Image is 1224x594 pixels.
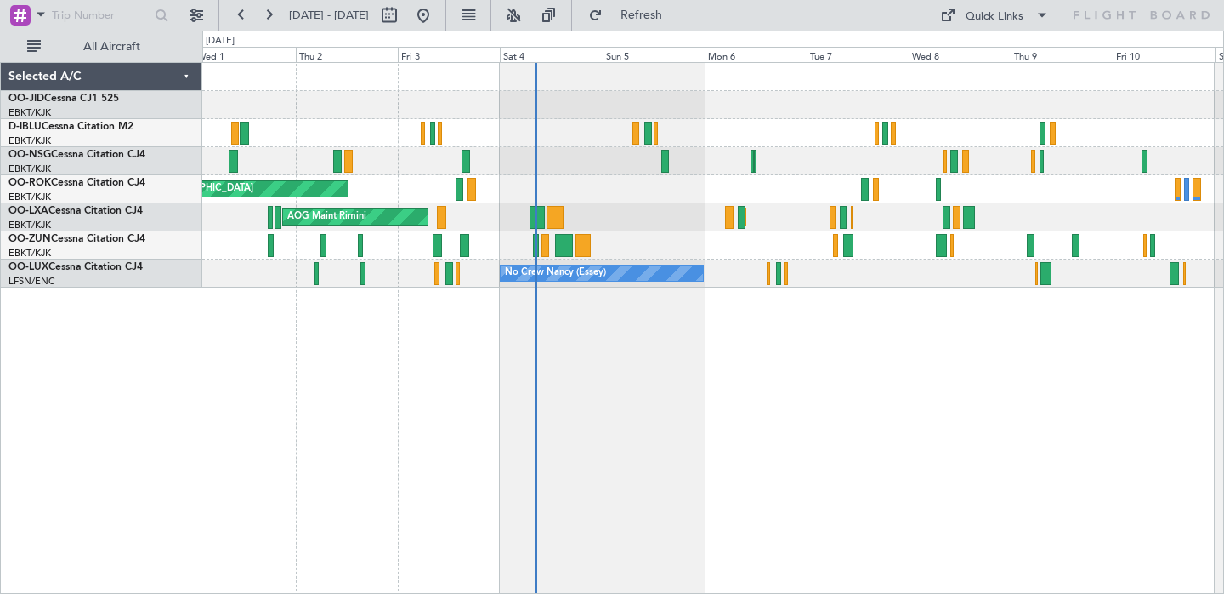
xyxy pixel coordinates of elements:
[581,2,683,29] button: Refresh
[505,260,606,286] div: No Crew Nancy (Essey)
[8,206,143,216] a: OO-LXACessna Citation CJ4
[8,150,51,160] span: OO-NSG
[8,106,51,119] a: EBKT/KJK
[8,262,48,272] span: OO-LUX
[287,204,366,230] div: AOG Maint Rimini
[1011,47,1113,62] div: Thu 9
[52,3,150,28] input: Trip Number
[8,247,51,260] a: EBKT/KJK
[8,122,42,132] span: D-IBLU
[8,122,133,132] a: D-IBLUCessna Citation M2
[44,41,179,53] span: All Aircraft
[1113,47,1215,62] div: Fri 10
[398,47,500,62] div: Fri 3
[206,34,235,49] div: [DATE]
[966,9,1023,26] div: Quick Links
[8,163,51,175] a: EBKT/KJK
[19,33,184,60] button: All Aircraft
[8,206,48,216] span: OO-LXA
[8,275,55,288] a: LFSN/ENC
[8,178,145,188] a: OO-ROKCessna Citation CJ4
[8,234,145,244] a: OO-ZUNCessna Citation CJ4
[8,219,51,231] a: EBKT/KJK
[8,94,44,104] span: OO-JID
[603,47,705,62] div: Sun 5
[705,47,807,62] div: Mon 6
[8,134,51,147] a: EBKT/KJK
[909,47,1011,62] div: Wed 8
[289,8,369,23] span: [DATE] - [DATE]
[8,178,51,188] span: OO-ROK
[8,234,51,244] span: OO-ZUN
[296,47,398,62] div: Thu 2
[932,2,1057,29] button: Quick Links
[8,262,143,272] a: OO-LUXCessna Citation CJ4
[194,47,296,62] div: Wed 1
[807,47,909,62] div: Tue 7
[8,94,119,104] a: OO-JIDCessna CJ1 525
[8,191,51,203] a: EBKT/KJK
[500,47,602,62] div: Sat 4
[8,150,145,160] a: OO-NSGCessna Citation CJ4
[606,9,677,21] span: Refresh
